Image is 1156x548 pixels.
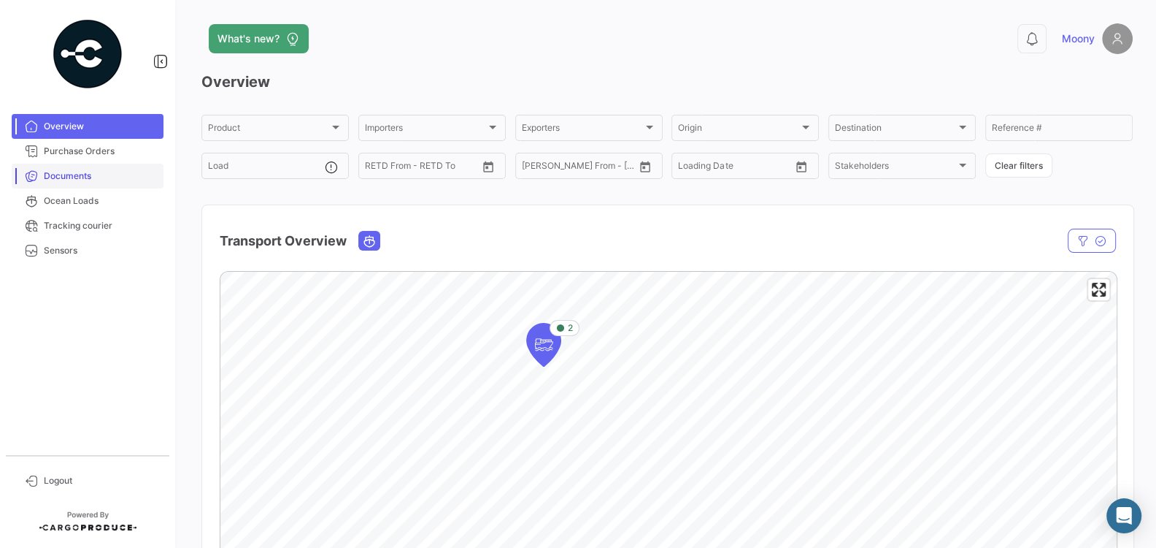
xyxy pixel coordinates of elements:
[44,244,158,257] span: Sensors
[678,125,799,135] span: Origin
[526,323,561,367] div: Map marker
[522,163,542,173] input: From
[790,156,812,178] button: Open calendar
[678,163,698,173] input: From
[568,321,573,335] span: 2
[477,156,499,178] button: Open calendar
[985,153,1052,178] button: Clear filters
[12,114,163,139] a: Overview
[44,194,158,208] span: Ocean Loads
[835,163,956,173] span: Stakeholders
[220,231,347,251] h4: Transport Overview
[1102,23,1133,54] img: placeholder-user.png
[12,164,163,189] a: Documents
[209,24,309,53] button: What's new?
[709,163,762,173] input: To
[44,474,158,487] span: Logout
[12,213,163,238] a: Tracking courier
[1088,279,1109,300] button: Enter fullscreen
[365,125,486,135] span: Importers
[1106,498,1141,533] div: Abrir Intercom Messenger
[359,232,379,250] button: Ocean
[44,219,158,232] span: Tracking courier
[12,238,163,263] a: Sensors
[44,120,158,133] span: Overview
[835,125,956,135] span: Destination
[201,72,1133,92] h3: Overview
[365,163,385,173] input: From
[634,156,656,178] button: Open calendar
[208,125,329,135] span: Product
[51,18,124,91] img: powered-by.png
[552,163,606,173] input: To
[44,170,158,183] span: Documents
[217,31,280,46] span: What's new?
[44,145,158,158] span: Purchase Orders
[1062,31,1095,46] span: Moony
[12,139,163,164] a: Purchase Orders
[396,163,449,173] input: To
[12,189,163,213] a: Ocean Loads
[522,125,643,135] span: Exporters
